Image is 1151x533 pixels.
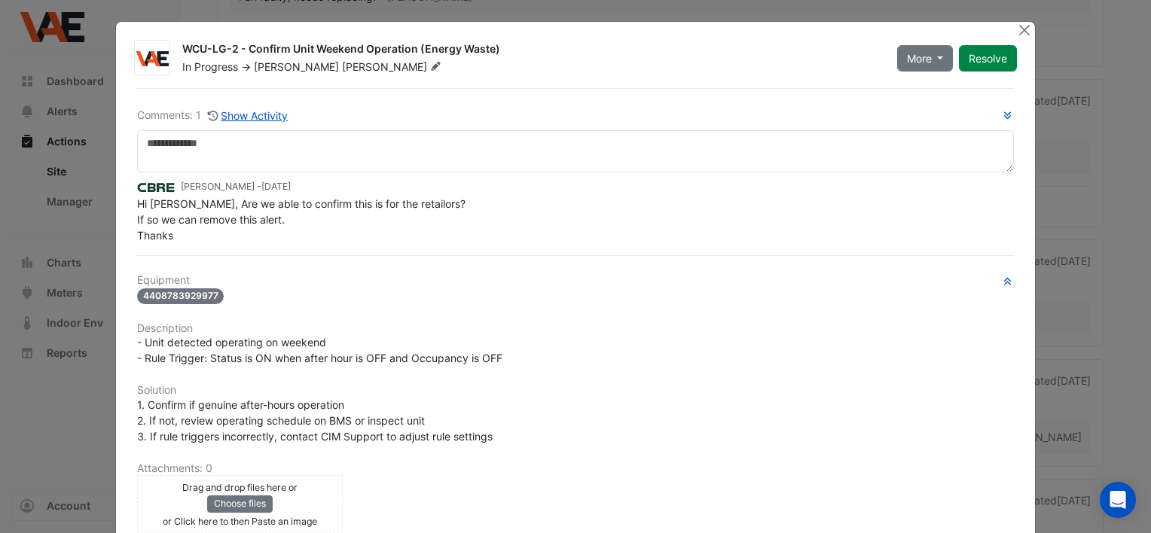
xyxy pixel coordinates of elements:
[261,181,291,192] span: 2025-03-24 12:56:32
[137,336,502,364] span: - Unit detected operating on weekend - Rule Trigger: Status is ON when after hour is OFF and Occu...
[137,107,289,124] div: Comments: 1
[959,45,1017,72] button: Resolve
[137,398,493,443] span: 1. Confirm if genuine after-hours operation 2. If not, review operating schedule on BMS or inspec...
[137,322,1014,335] h6: Description
[163,516,317,527] small: or Click here to then Paste an image
[342,59,444,75] span: [PERSON_NAME]
[241,60,251,73] span: ->
[182,482,298,493] small: Drag and drop files here or
[135,51,169,66] img: VAE Group
[254,60,339,73] span: [PERSON_NAME]
[182,60,238,73] span: In Progress
[137,462,1014,475] h6: Attachments: 0
[897,45,954,72] button: More
[137,288,224,304] span: 4408783929977
[1100,482,1136,518] div: Open Intercom Messenger
[137,197,469,242] span: Hi [PERSON_NAME], Are we able to confirm this is for the retailors? If so we can remove this aler...
[1016,22,1032,38] button: Close
[137,179,175,196] img: CBRE ARA
[137,384,1014,397] h6: Solution
[181,180,291,193] small: [PERSON_NAME] -
[182,41,879,59] div: WCU-LG-2 - Confirm Unit Weekend Operation (Energy Waste)
[207,107,289,124] button: Show Activity
[907,50,932,66] span: More
[207,495,273,512] button: Choose files
[137,274,1014,287] h6: Equipment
